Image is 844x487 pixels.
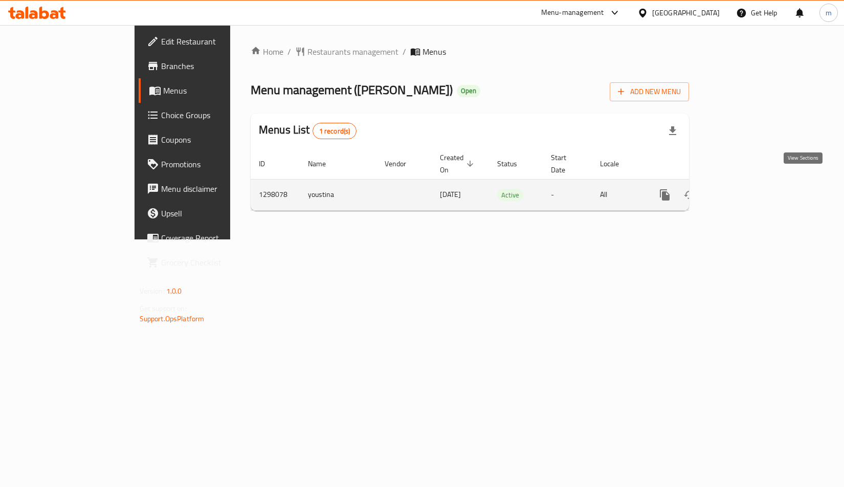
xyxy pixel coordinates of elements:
span: Vendor [385,158,419,170]
span: 1 record(s) [313,126,357,136]
a: Menus [139,78,276,103]
li: / [403,46,406,58]
a: Grocery Checklist [139,250,276,275]
span: Name [308,158,339,170]
span: Version: [140,284,165,298]
div: Menu-management [541,7,604,19]
div: Open [457,85,480,97]
td: All [592,179,645,210]
span: Open [457,86,480,95]
span: Active [497,189,523,201]
td: youstina [300,179,376,210]
span: Menus [423,46,446,58]
span: Locale [600,158,632,170]
span: Choice Groups [161,109,268,121]
a: Branches [139,54,276,78]
div: Total records count [313,123,357,139]
a: Promotions [139,152,276,176]
span: Menu management ( [PERSON_NAME] ) [251,78,453,101]
span: Upsell [161,207,268,219]
button: more [653,183,677,207]
a: Support.OpsPlatform [140,312,205,325]
span: Menu disclaimer [161,183,268,195]
span: Add New Menu [618,85,681,98]
a: Coupons [139,127,276,152]
li: / [287,46,291,58]
a: Choice Groups [139,103,276,127]
span: Start Date [551,151,580,176]
span: Get support on: [140,302,187,315]
span: Edit Restaurant [161,35,268,48]
a: Menu disclaimer [139,176,276,201]
span: m [826,7,832,18]
table: enhanced table [251,148,759,211]
span: 1.0.0 [166,284,182,298]
a: Edit Restaurant [139,29,276,54]
button: Add New Menu [610,82,689,101]
span: [DATE] [440,188,461,201]
h2: Menus List [259,122,357,139]
a: Upsell [139,201,276,226]
span: ID [259,158,278,170]
div: Export file [660,119,685,143]
span: Promotions [161,158,268,170]
span: Menus [163,84,268,97]
span: Coverage Report [161,232,268,244]
span: Branches [161,60,268,72]
th: Actions [645,148,759,180]
nav: breadcrumb [251,46,689,58]
td: - [543,179,592,210]
span: Coupons [161,134,268,146]
span: Grocery Checklist [161,256,268,269]
a: Restaurants management [295,46,398,58]
span: Status [497,158,530,170]
span: Restaurants management [307,46,398,58]
div: [GEOGRAPHIC_DATA] [652,7,720,18]
span: Created On [440,151,477,176]
a: Coverage Report [139,226,276,250]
